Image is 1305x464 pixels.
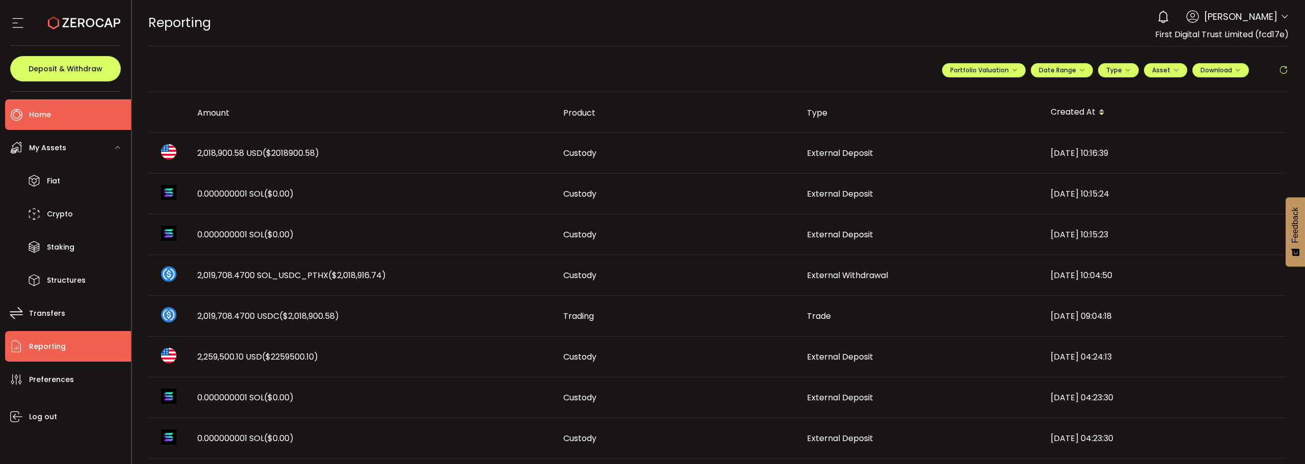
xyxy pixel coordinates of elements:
span: ($0.00) [264,392,294,403]
img: sol_portfolio.png [161,185,176,200]
span: Date Range [1039,66,1085,74]
span: 0.000000001 SOL [197,188,294,200]
div: Product [555,107,799,119]
span: 2,019,708.4700 USDC [197,310,339,322]
button: Feedback - Show survey [1286,197,1305,266]
button: Date Range [1031,63,1093,77]
span: Asset [1152,66,1170,74]
span: Custody [563,188,596,200]
span: External Deposit [807,351,873,363]
img: usdc_portfolio.svg [161,307,176,322]
span: Reporting [29,339,66,354]
img: sol_usdc_pthx_portfolio.png [161,266,176,282]
span: Custody [563,269,596,281]
span: ($2259500.10) [262,351,318,363]
img: sol_portfolio.png [161,389,176,404]
span: 2,019,708.4700 SOL_USDC_PTHX [197,269,386,281]
span: ($0.00) [264,432,294,444]
div: [DATE] 04:24:13 [1042,351,1286,363]
span: External Deposit [807,432,873,444]
span: ($0.00) [264,188,294,200]
span: Home [29,107,51,122]
span: Fiat [47,174,60,188]
span: 0.000000001 SOL [197,432,294,444]
span: Custody [563,229,596,240]
span: Trade [807,310,831,322]
img: usd_portfolio.svg [161,144,176,159]
span: External Deposit [807,188,873,200]
span: 0.000000001 SOL [197,392,294,403]
button: Asset [1144,63,1187,77]
div: Amount [189,107,555,119]
div: Created At [1042,104,1286,121]
button: Type [1098,63,1139,77]
span: Transfers [29,306,65,321]
div: [DATE] 10:15:24 [1042,188,1286,200]
img: sol_portfolio.png [161,226,176,241]
iframe: Chat Widget [1254,415,1305,464]
img: usd_portfolio.svg [161,348,176,363]
button: Portfolio Valuation [942,63,1026,77]
span: 0.000000001 SOL [197,229,294,240]
span: 2,018,900.58 USD [197,147,319,159]
div: [DATE] 04:23:30 [1042,392,1286,403]
div: [DATE] 09:04:18 [1042,310,1286,322]
span: Deposit & Withdraw [29,65,102,72]
button: Download [1192,63,1249,77]
span: My Assets [29,141,66,155]
span: Feedback [1291,207,1300,243]
span: Custody [563,392,596,403]
span: Log out [29,410,57,424]
span: External Deposit [807,392,873,403]
span: External Deposit [807,229,873,240]
span: External Withdrawal [807,269,888,281]
button: Deposit & Withdraw [10,56,121,81]
span: Crypto [47,207,73,222]
span: 2,259,500.10 USD [197,351,318,363]
span: Type [1106,66,1131,74]
span: Reporting [148,14,211,32]
img: sol_portfolio.png [161,429,176,445]
div: [DATE] 10:16:39 [1042,147,1286,159]
span: External Deposit [807,147,873,159]
span: First Digital Trust Limited (fcd17e) [1155,29,1289,40]
span: Preferences [29,372,74,387]
span: ($2,018,900.58) [279,310,339,322]
div: [DATE] 10:15:23 [1042,229,1286,240]
span: [PERSON_NAME] [1204,10,1277,23]
span: ($2018900.58) [263,147,319,159]
span: Download [1200,66,1241,74]
span: Trading [563,310,594,322]
div: [DATE] 04:23:30 [1042,432,1286,444]
span: Staking [47,240,74,255]
span: Structures [47,273,86,288]
span: ($2,018,916.74) [328,269,386,281]
span: Custody [563,432,596,444]
span: Custody [563,351,596,363]
span: Custody [563,147,596,159]
div: Type [799,107,1042,119]
span: ($0.00) [264,229,294,240]
div: [DATE] 10:04:50 [1042,269,1286,281]
span: Portfolio Valuation [950,66,1017,74]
